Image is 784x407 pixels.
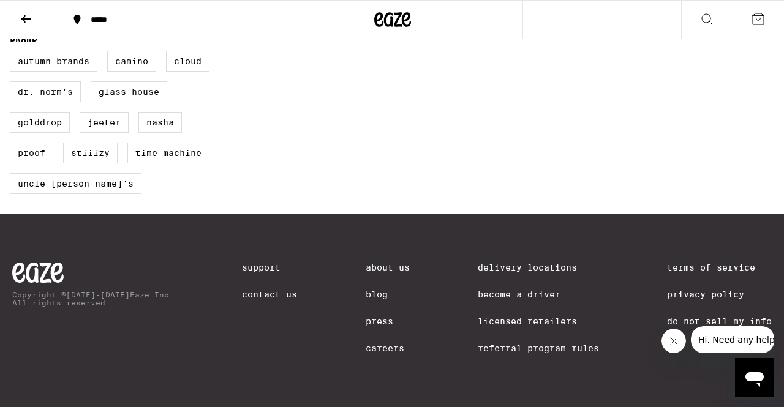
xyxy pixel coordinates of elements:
a: Terms of Service [667,263,772,272]
label: Camino [107,51,156,72]
a: Referral Program Rules [478,343,599,353]
a: Contact Us [242,289,297,299]
label: STIIIZY [63,143,118,163]
a: Press [366,316,410,326]
a: Careers [366,343,410,353]
a: Become a Driver [478,289,599,299]
iframe: Message from company [691,326,774,353]
label: Time Machine [127,143,209,163]
a: Blog [366,289,410,299]
iframe: Close message [661,329,686,353]
a: Do Not Sell My Info [667,316,772,326]
label: Dr. Norm's [10,81,81,102]
a: Delivery Locations [478,263,599,272]
label: GoldDrop [10,112,70,133]
label: Autumn Brands [10,51,97,72]
p: Copyright © [DATE]-[DATE] Eaze Inc. All rights reserved. [12,291,174,307]
iframe: Button to launch messaging window [735,358,774,397]
label: Cloud [166,51,209,72]
label: NASHA [138,112,182,133]
label: Jeeter [80,112,129,133]
span: Hi. Need any help? [7,9,88,18]
a: Support [242,263,297,272]
label: Proof [10,143,53,163]
a: About Us [366,263,410,272]
label: Uncle [PERSON_NAME]'s [10,173,141,194]
label: Glass House [91,81,167,102]
a: Privacy Policy [667,289,772,299]
a: Licensed Retailers [478,316,599,326]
